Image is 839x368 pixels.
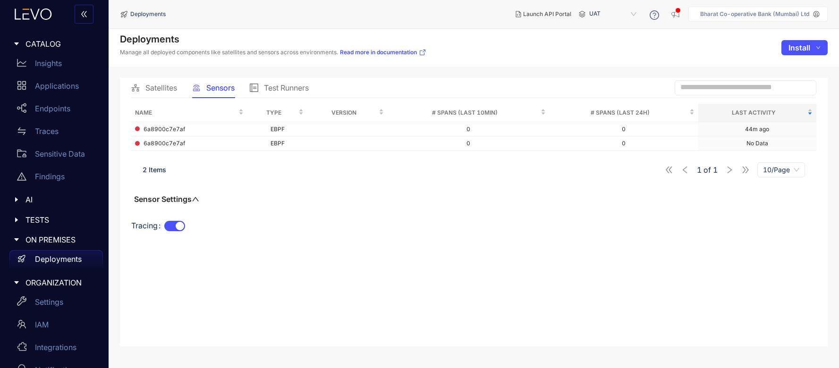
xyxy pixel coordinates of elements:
[553,108,687,118] span: # Spans (last 24h)
[550,104,698,122] th: # Spans (last 24h)
[816,45,821,50] span: down
[35,255,82,263] p: Deployments
[311,108,377,118] span: Version
[340,49,426,56] a: Read more in documentation
[622,125,626,133] span: 0
[35,343,76,351] p: Integrations
[17,319,26,329] span: team
[6,273,103,293] div: ORGANIZATION
[523,11,571,17] span: Launch API Portal
[247,104,307,122] th: Type
[781,40,828,55] button: Installdown
[466,140,470,147] span: 0
[35,82,79,90] p: Applications
[164,221,185,231] button: Tracing
[25,278,95,287] span: ORGANIZATION
[35,104,70,113] p: Endpoints
[788,43,810,52] span: Install
[307,104,388,122] th: Version
[763,163,799,177] span: 10/Page
[9,54,103,76] a: Insights
[35,172,65,181] p: Findings
[75,5,93,24] button: double-left
[144,140,185,147] span: 6a8900c7e7af
[130,11,166,17] span: Deployments
[144,126,185,133] span: 6a8900c7e7af
[9,338,103,360] a: Integrations
[9,167,103,190] a: Findings
[206,84,235,92] span: Sensors
[17,172,26,181] span: warning
[13,279,20,286] span: caret-right
[13,196,20,203] span: caret-right
[13,217,20,223] span: caret-right
[713,166,718,174] span: 1
[391,108,539,118] span: # Spans (last 10min)
[6,210,103,230] div: TESTS
[13,236,20,243] span: caret-right
[9,144,103,167] a: Sensitive Data
[25,235,95,244] span: ON PREMISES
[135,108,237,118] span: Name
[622,140,626,147] span: 0
[13,41,20,47] span: caret-right
[6,190,103,209] div: AI
[145,84,177,92] span: Satellites
[25,195,95,204] span: AI
[508,7,579,22] button: Launch API Portal
[120,49,426,56] p: Manage all deployed components like satellites and sensors across environments.
[35,127,59,135] p: Traces
[17,126,26,136] span: swap
[25,216,95,224] span: TESTS
[697,166,702,174] span: 1
[700,11,809,17] p: Bharat Co-operative Bank (Mumbai) Ltd
[388,104,550,122] th: # Spans (last 10min)
[131,218,164,234] label: Tracing
[35,320,49,329] p: IAM
[247,122,307,137] td: EBPF
[9,122,103,144] a: Traces
[746,140,768,147] div: No Data
[251,108,297,118] span: Type
[35,150,85,158] p: Sensitive Data
[264,84,309,92] span: Test Runners
[247,136,307,151] td: EBPF
[35,59,62,67] p: Insights
[745,126,769,133] div: 44m ago
[9,250,103,273] a: Deployments
[35,298,63,306] p: Settings
[120,33,426,45] h4: Deployments
[131,194,202,204] button: Sensor Settingsup
[6,34,103,54] div: CATALOG
[131,104,247,122] th: Name
[143,166,166,174] span: 2 Items
[9,293,103,315] a: Settings
[192,195,199,203] span: up
[9,99,103,122] a: Endpoints
[589,7,638,22] span: UAT
[702,108,805,118] span: Last Activity
[25,40,95,48] span: CATALOG
[80,10,88,19] span: double-left
[6,230,103,250] div: ON PREMISES
[466,125,470,133] span: 0
[9,315,103,338] a: IAM
[697,166,718,174] span: of
[9,76,103,99] a: Applications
